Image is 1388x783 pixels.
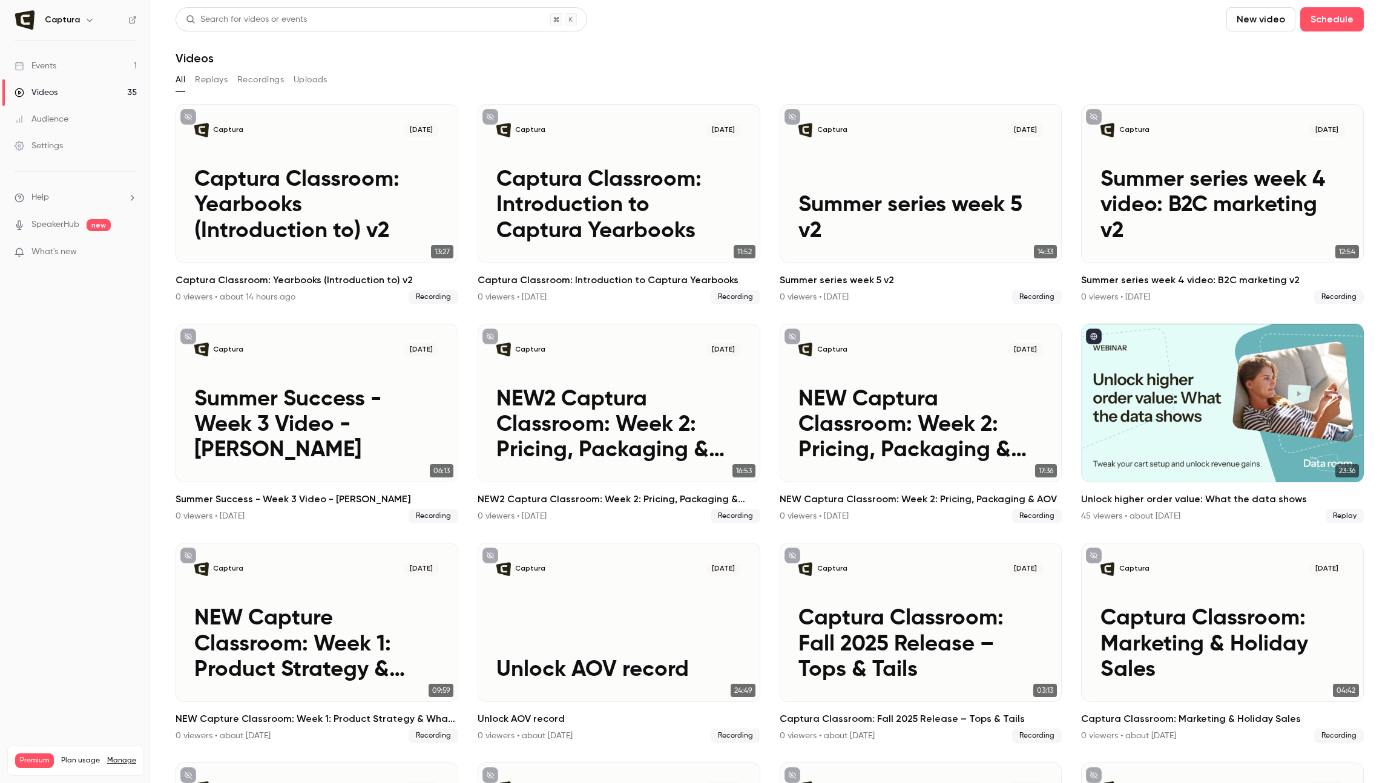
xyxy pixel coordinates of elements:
[15,60,56,72] div: Events
[1086,548,1102,563] button: unpublished
[409,290,458,304] span: Recording
[180,109,196,125] button: unpublished
[107,756,136,765] a: Manage
[1008,123,1043,137] span: [DATE]
[176,324,458,524] li: Summer Success - Week 3 Video - Jame
[780,104,1062,304] a: Summer series week 5 v2Captura[DATE]Summer series week 5 v214:33Summer series week 5 v20 viewers ...
[478,324,760,524] li: NEW2 Captura Classroom: Week 2: Pricing, Packaging & AOV
[784,109,800,125] button: unpublished
[1086,767,1102,783] button: unpublished
[1335,464,1359,477] span: 23:36
[732,464,755,477] span: 16:53
[496,657,741,683] p: Unlock AOV record
[1081,104,1364,304] a: Summer series week 4 video: B2C marketing v2Captura[DATE]Summer series week 4 video: B2C marketin...
[482,109,498,125] button: unpublished
[798,562,812,576] img: Captura Classroom: Fall 2025 Release – Tops & Tails
[1034,245,1057,258] span: 14:33
[1035,464,1057,477] span: 17:36
[176,492,458,506] h2: Summer Success - Week 3 Video - [PERSON_NAME]
[515,125,545,135] p: Captura
[194,167,439,244] p: Captura Classroom: Yearbooks (Introduction to) v2
[706,562,741,576] span: [DATE]
[1081,273,1364,287] h2: Summer series week 4 video: B2C marketing v2
[176,104,458,304] a: Captura Classroom: Yearbooks (Introduction to) v2Captura[DATE]Captura Classroom: Yearbooks (Intro...
[784,548,800,563] button: unpublished
[404,123,439,137] span: [DATE]
[734,245,755,258] span: 11:52
[1086,109,1102,125] button: unpublished
[31,218,79,231] a: SpeakerHub
[1086,329,1102,344] button: published
[1309,562,1344,576] span: [DATE]
[31,246,77,258] span: What's new
[478,730,573,742] div: 0 viewers • about [DATE]
[798,192,1043,244] p: Summer series week 5 v2
[706,123,741,137] span: [DATE]
[817,564,847,574] p: Captura
[294,70,327,90] button: Uploads
[176,104,458,304] li: Captura Classroom: Yearbooks (Introduction to) v2
[482,767,498,783] button: unpublished
[1119,125,1150,135] p: Captura
[176,543,458,743] a: NEW Capture Classroom: Week 1: Product Strategy & What You SellCaptura[DATE]NEW Capture Classroom...
[213,345,243,355] p: Captura
[780,712,1062,726] h2: Captura Classroom: Fall 2025 Release – Tops & Tails
[176,712,458,726] h2: NEW Capture Classroom: Week 1: Product Strategy & What You Sell
[1081,492,1364,506] h2: Unlock higher order value: What the data shows
[780,492,1062,506] h2: NEW Captura Classroom: Week 2: Pricing, Packaging & AOV
[798,606,1043,683] p: Captura Classroom: Fall 2025 Release – Tops & Tails
[478,273,760,287] h2: Captura Classroom: Introduction to Captura Yearbooks
[1100,606,1345,683] p: Captura Classroom: Marketing & Holiday Sales
[1081,730,1176,742] div: 0 viewers • about [DATE]
[780,510,849,522] div: 0 viewers • [DATE]
[176,510,245,522] div: 0 viewers • [DATE]
[478,104,760,304] a: Captura Classroom: Introduction to Captura YearbooksCaptura[DATE]Captura Classroom: Introduction ...
[180,767,196,783] button: unpublished
[515,345,545,355] p: Captura
[194,342,208,356] img: Summer Success - Week 3 Video - Jame
[1081,712,1364,726] h2: Captura Classroom: Marketing & Holiday Sales
[711,290,760,304] span: Recording
[429,684,453,697] span: 09:59
[817,125,847,135] p: Captura
[1008,342,1043,356] span: [DATE]
[1081,543,1364,743] li: Captura Classroom: Marketing & Holiday Sales
[482,548,498,563] button: unpublished
[194,562,208,576] img: NEW Capture Classroom: Week 1: Product Strategy & What You Sell
[780,543,1062,743] a: Captura Classroom: Fall 2025 Release – Tops & TailsCaptura[DATE]Captura Classroom: Fall 2025 Rele...
[45,14,80,26] h6: Captura
[780,104,1062,304] li: Summer series week 5 v2
[237,70,284,90] button: Recordings
[1335,245,1359,258] span: 12:54
[1081,324,1364,524] li: Unlock higher order value: What the data shows
[780,324,1062,524] li: NEW Captura Classroom: Week 2: Pricing, Packaging & AOV
[1314,729,1364,743] span: Recording
[404,562,439,576] span: [DATE]
[1100,123,1114,137] img: Summer series week 4 video: B2C marketing v2
[780,273,1062,287] h2: Summer series week 5 v2
[15,10,35,30] img: Captura
[1326,509,1364,523] span: Replay
[496,123,510,137] img: Captura Classroom: Introduction to Captura Yearbooks
[1100,562,1114,576] img: Captura Classroom: Marketing & Holiday Sales
[496,562,510,576] img: Unlock AOV record
[798,387,1043,464] p: NEW Captura Classroom: Week 2: Pricing, Packaging & AOV
[404,342,439,356] span: [DATE]
[176,324,458,524] a: Summer Success - Week 3 Video - JameCaptura[DATE]Summer Success - Week 3 Video - [PERSON_NAME]06:...
[1119,564,1150,574] p: Captura
[478,543,760,743] a: Unlock AOV recordCaptura[DATE]Unlock AOV record24:49Unlock AOV record0 viewers • about [DATE]Reco...
[15,191,137,204] li: help-dropdown-opener
[1012,290,1062,304] span: Recording
[122,247,137,258] iframe: Noticeable Trigger
[176,291,295,303] div: 0 viewers • about 14 hours ago
[515,564,545,574] p: Captura
[61,756,100,765] span: Plan usage
[478,492,760,506] h2: NEW2 Captura Classroom: Week 2: Pricing, Packaging & AOV
[176,70,185,90] button: All
[180,329,196,344] button: unpublished
[780,543,1062,743] li: Captura Classroom: Fall 2025 Release – Tops & Tails
[496,387,741,464] p: NEW2 Captura Classroom: Week 2: Pricing, Packaging & AOV
[817,345,847,355] p: Captura
[1081,510,1180,522] div: 45 viewers • about [DATE]
[711,729,760,743] span: Recording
